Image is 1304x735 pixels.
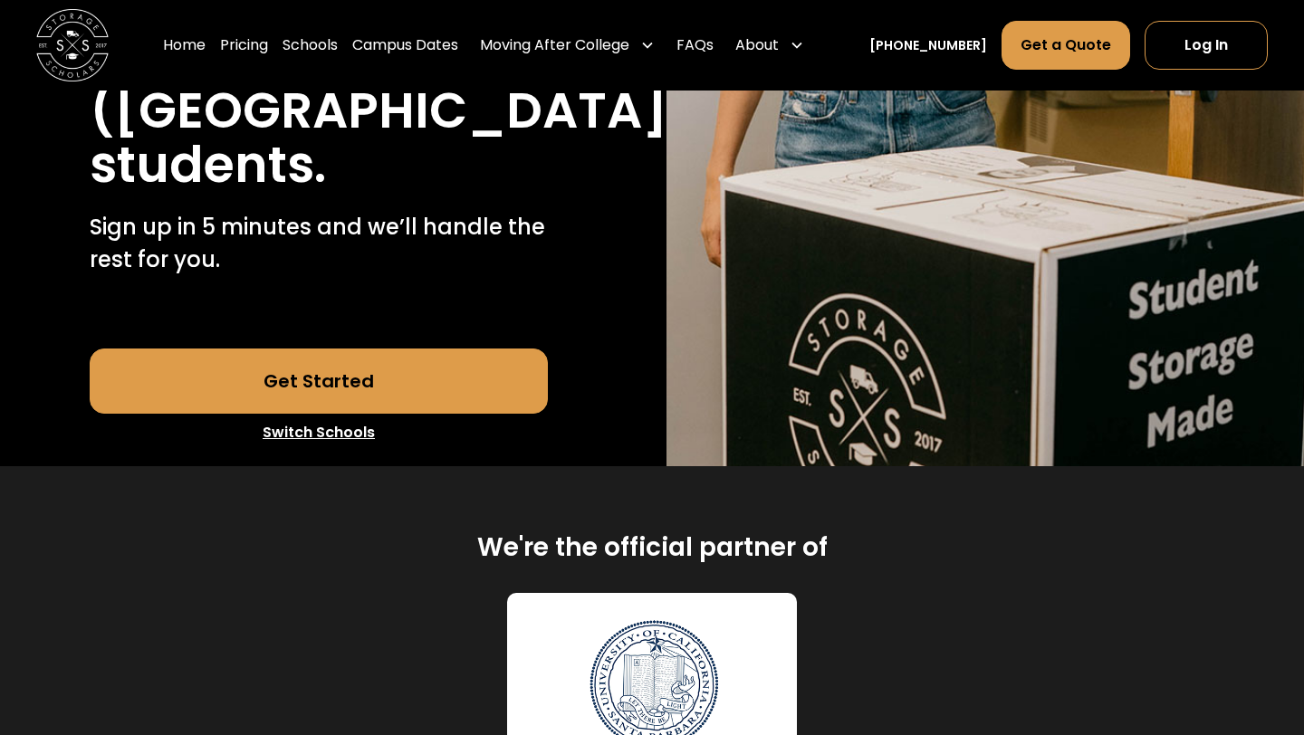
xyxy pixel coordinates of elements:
a: Campus Dates [352,20,458,71]
div: Moving After College [480,34,629,56]
a: Get a Quote [1002,21,1130,70]
a: [PHONE_NUMBER] [869,36,987,55]
a: Home [163,20,206,71]
img: Storage Scholars main logo [36,9,109,81]
div: About [735,34,779,56]
a: FAQs [676,20,714,71]
a: Pricing [220,20,268,71]
a: home [36,9,109,81]
a: Schools [283,20,338,71]
p: Sign up in 5 minutes and we’ll handle the rest for you. [90,211,549,276]
h1: students. [90,138,326,193]
a: Switch Schools [90,414,549,452]
a: Get Started [90,348,549,414]
a: Log In [1145,21,1268,70]
div: Moving After College [473,20,662,71]
h2: We're the official partner of [477,531,828,564]
div: About [728,20,811,71]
